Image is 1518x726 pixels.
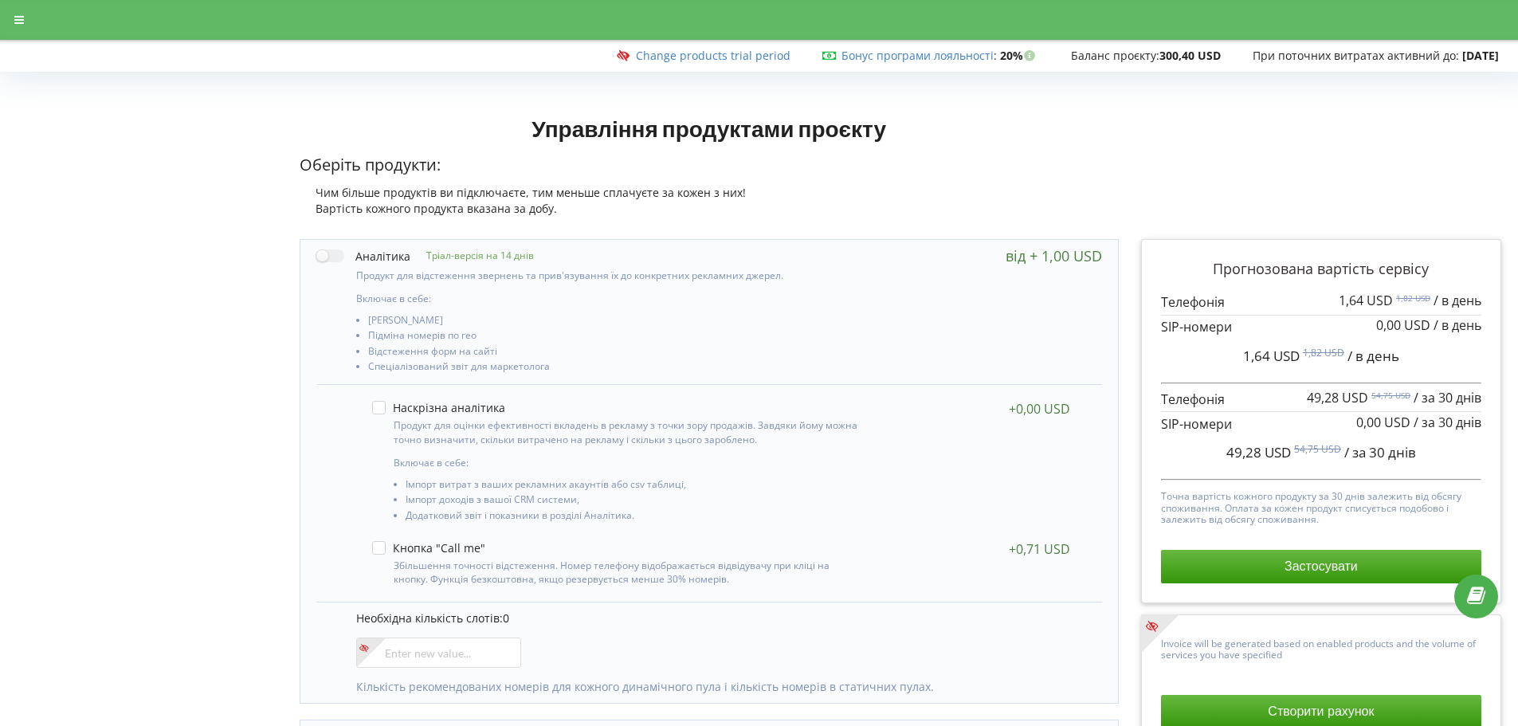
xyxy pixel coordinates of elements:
[1339,292,1393,309] span: 1,64 USD
[1161,318,1481,336] p: SIP-номери
[1161,390,1481,409] p: Телефонія
[1434,316,1481,334] span: / в день
[356,638,521,668] input: Enter new value...
[394,456,861,469] p: Включає в себе:
[1009,401,1070,417] div: +0,00 USD
[300,154,1119,177] p: Оберіть продукти:
[1307,389,1368,406] span: 49,28 USD
[356,679,1086,695] p: Кількість рекомендованих номерів для кожного динамічного пула і кількість номерів в статичних пулах.
[1356,414,1410,431] span: 0,00 USD
[368,361,866,376] li: Спеціалізований звіт для маркетолога
[1414,414,1481,431] span: / за 30 днів
[841,48,997,63] span: :
[503,610,509,626] span: 0
[1161,634,1481,661] p: Invoice will be generated based on enabled products and the volume of services you have specified
[1161,487,1481,525] p: Точна вартість кожного продукту за 30 днів залежить від обсягу споживання. Оплата за кожен продук...
[406,479,861,494] li: Імпорт витрат з ваших рекламних акаунтів або csv таблиці,
[1303,346,1344,359] sup: 1,82 USD
[1161,550,1481,583] button: Застосувати
[372,401,505,414] label: Наскрізна аналітика
[356,610,1086,626] p: Необхідна кількість слотів:
[1396,292,1430,304] sup: 1,82 USD
[372,541,485,555] label: Кнопка "Call me"
[1000,48,1039,63] strong: 20%
[1006,248,1102,264] div: від + 1,00 USD
[356,269,866,282] p: Продукт для відстеження звернень та прив'язування їх до конкретних рекламних джерел.
[300,201,1119,217] div: Вартість кожного продукта вказана за добу.
[394,559,861,586] p: Збільшення точності відстеження. Номер телефону відображається відвідувачу при кліці на кнопку. Ф...
[1071,48,1159,63] span: Баланс проєкту:
[406,510,861,525] li: Додатковий звіт і показники в розділі Аналітика.
[1294,442,1341,456] sup: 54,75 USD
[316,248,410,265] label: Аналітика
[1344,443,1416,461] span: / за 30 днів
[1161,259,1481,280] p: Прогнозована вартість сервісу
[1434,292,1481,309] span: / в день
[394,418,861,445] p: Продукт для оцінки ефективності вкладень в рекламу з точки зору продажів. Завдяки йому можна точн...
[1376,316,1430,334] span: 0,00 USD
[1414,389,1481,406] span: / за 30 днів
[368,315,866,330] li: [PERSON_NAME]
[1161,415,1481,434] p: SIP-номери
[368,346,866,361] li: Відстеження форм на сайті
[1371,390,1410,401] sup: 54,75 USD
[368,330,866,345] li: Підміна номерів по гео
[1253,48,1459,63] span: При поточних витратах активний до:
[1161,293,1481,312] p: Телефонія
[1462,48,1499,63] strong: [DATE]
[1009,541,1070,557] div: +0,71 USD
[841,48,994,63] a: Бонус програми лояльності
[300,114,1119,143] h1: Управління продуктами проєкту
[1159,48,1221,63] strong: 300,40 USD
[636,48,790,63] a: Change products trial period
[406,494,861,509] li: Імпорт доходів з вашої CRM системи,
[410,249,534,262] p: Тріал-версія на 14 днів
[1226,443,1291,461] span: 49,28 USD
[356,292,866,305] p: Включає в себе:
[1243,347,1300,365] span: 1,64 USD
[1347,347,1399,365] span: / в день
[300,185,1119,201] div: Чим більше продуктів ви підключаєте, тим меньше сплачуєте за кожен з них!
